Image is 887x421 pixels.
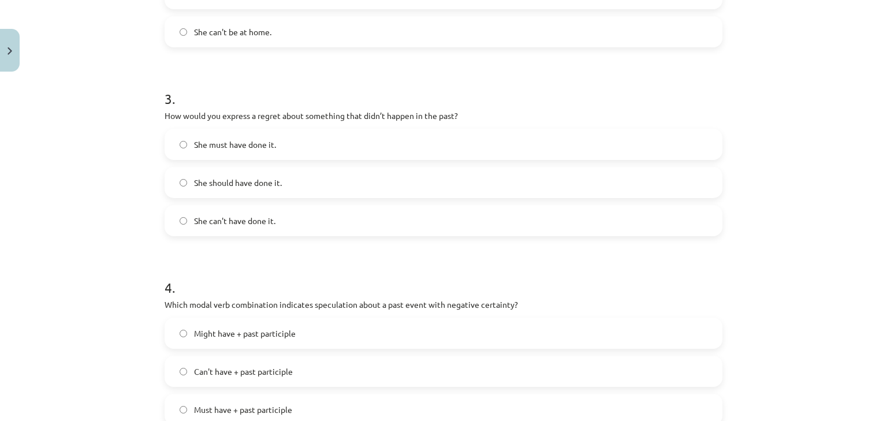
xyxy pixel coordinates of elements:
[194,177,282,189] span: She should have done it.
[165,110,722,122] p: How would you express a regret about something that didn’t happen in the past?
[180,330,187,337] input: Might have + past participle
[194,366,293,378] span: Can't have + past participle
[194,26,271,38] span: She can't be at home.
[8,47,12,55] img: icon-close-lesson-0947bae3869378f0d4975bcd49f059093ad1ed9edebbc8119c70593378902aed.svg
[180,141,187,148] input: She must have done it.
[180,368,187,375] input: Can't have + past participle
[194,139,276,151] span: She must have done it.
[165,259,722,295] h1: 4 .
[180,28,187,36] input: She can't be at home.
[180,217,187,225] input: She can't have done it.
[165,299,722,311] p: Which modal verb combination indicates speculation about a past event with negative certainty?
[165,70,722,106] h1: 3 .
[180,406,187,413] input: Must have + past participle
[194,327,296,340] span: Might have + past participle
[194,404,292,416] span: Must have + past participle
[180,179,187,187] input: She should have done it.
[194,215,275,227] span: She can't have done it.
